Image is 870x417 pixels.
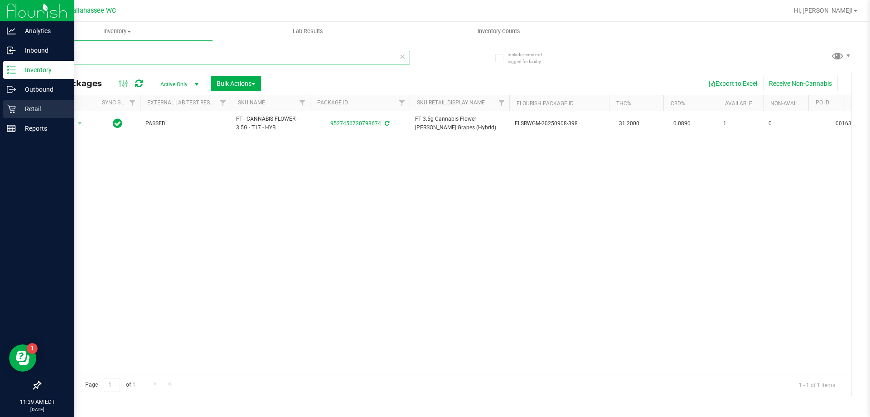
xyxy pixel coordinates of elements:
a: Lab Results [213,22,403,41]
a: CBD% [671,100,685,107]
span: FLSRWGM-20250908-398 [515,119,604,128]
a: Inventory [22,22,213,41]
span: FT - CANNABIS FLOWER - 3.5G - T17 - HYB [236,115,304,132]
p: Outbound [16,84,70,95]
p: Reports [16,123,70,134]
a: THC% [616,100,631,107]
input: 1 [104,378,120,392]
span: select [74,117,86,130]
a: Package ID [317,99,348,106]
inline-svg: Outbound [7,85,16,94]
a: 9527456720798674 [330,120,381,127]
span: FT 3.5g Cannabis Flower [PERSON_NAME] Grapes (Hybrid) [415,115,504,132]
a: Inventory Counts [403,22,594,41]
span: Lab Results [280,27,335,35]
p: Analytics [16,25,70,36]
p: Inventory [16,64,70,75]
p: Inbound [16,45,70,56]
span: Bulk Actions [217,80,255,87]
a: SKU Name [238,99,265,106]
p: [DATE] [4,406,70,413]
span: Tallahassee WC [69,7,116,15]
span: In Sync [113,117,122,130]
a: Sync Status [102,99,137,106]
inline-svg: Analytics [7,26,16,35]
span: 0.0890 [669,117,695,130]
a: Available [725,100,752,107]
span: Include items not tagged for facility [507,51,553,65]
span: Inventory Counts [465,27,532,35]
iframe: Resource center [9,344,36,372]
span: 31.2000 [614,117,644,130]
inline-svg: Inbound [7,46,16,55]
span: Page of 1 [77,378,143,392]
p: 11:39 AM EDT [4,398,70,406]
span: 0 [768,119,803,128]
a: Filter [295,95,310,111]
a: PO ID [816,99,829,106]
a: Filter [216,95,231,111]
inline-svg: Inventory [7,65,16,74]
a: Sku Retail Display Name [417,99,485,106]
span: 1 - 1 of 1 items [792,378,842,392]
a: Non-Available [770,100,811,107]
p: Retail [16,103,70,114]
input: Search Package ID, Item Name, SKU, Lot or Part Number... [40,51,410,64]
span: Inventory [22,27,213,35]
a: Filter [395,95,410,111]
span: 1 [723,119,758,128]
span: PASSED [145,119,225,128]
button: Export to Excel [702,76,763,91]
a: 00163497 [836,120,861,127]
inline-svg: Reports [7,124,16,133]
a: Flourish Package ID [517,100,574,107]
span: Hi, [PERSON_NAME]! [794,7,853,14]
span: All Packages [47,78,111,88]
span: Clear [399,51,406,63]
a: Filter [494,95,509,111]
a: External Lab Test Result [147,99,218,106]
a: Filter [125,95,140,111]
iframe: Resource center unread badge [27,343,38,354]
inline-svg: Retail [7,104,16,113]
span: Sync from Compliance System [383,120,389,127]
button: Receive Non-Cannabis [763,76,838,91]
button: Bulk Actions [211,76,261,91]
